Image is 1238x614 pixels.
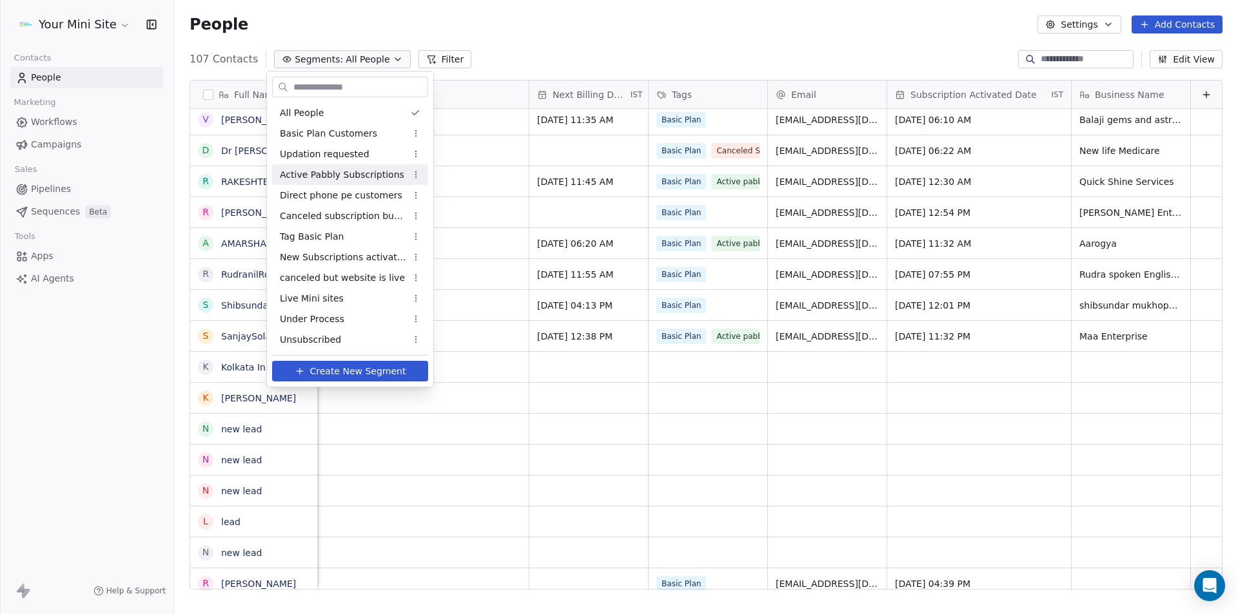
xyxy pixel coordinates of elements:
[280,230,344,244] span: Tag Basic Plan
[310,365,406,378] span: Create New Segment
[272,102,428,350] div: Suggestions
[280,127,377,140] span: Basic Plan Customers
[272,361,428,381] button: Create New Segment
[280,168,404,182] span: Active Pabbly Subscriptions
[280,106,324,120] span: All People
[280,292,344,305] span: Live Mini sites
[280,189,402,202] span: Direct phone pe customers
[280,312,344,326] span: Under Process
[280,209,406,223] span: Canceled subscription but will renew
[280,271,405,285] span: canceled but website is live
[280,333,341,347] span: Unsubscribed
[280,148,369,161] span: Updation requested
[280,251,406,264] span: New Subscriptions activated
